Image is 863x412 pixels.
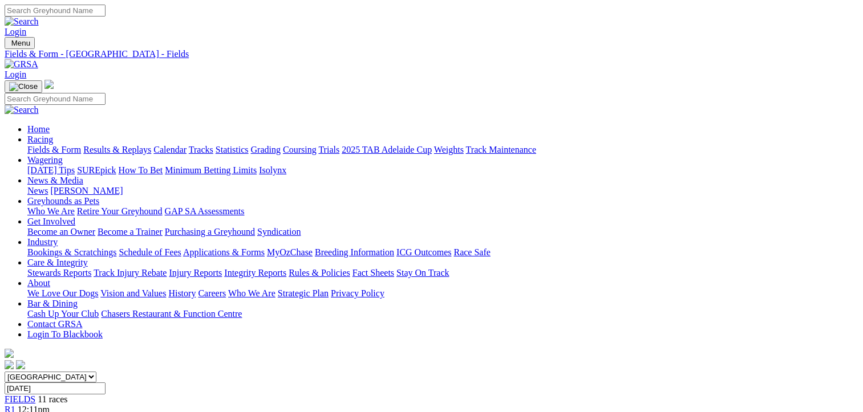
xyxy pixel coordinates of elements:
[353,268,394,278] a: Fact Sheets
[27,145,858,155] div: Racing
[283,145,317,154] a: Coursing
[119,247,181,257] a: Schedule of Fees
[434,145,464,154] a: Weights
[5,93,106,105] input: Search
[168,288,196,298] a: History
[228,288,275,298] a: Who We Are
[169,268,222,278] a: Injury Reports
[5,5,106,17] input: Search
[153,145,187,154] a: Calendar
[5,382,106,394] input: Select date
[27,227,95,236] a: Become an Owner
[189,145,213,154] a: Tracks
[278,288,329,298] a: Strategic Plan
[27,237,58,247] a: Industry
[27,247,116,257] a: Bookings & Scratchings
[5,49,858,59] a: Fields & Form - [GEOGRAPHIC_DATA] - Fields
[27,278,50,288] a: About
[165,206,245,216] a: GAP SA Assessments
[27,319,82,329] a: Contact GRSA
[38,394,67,404] span: 11 races
[44,80,54,89] img: logo-grsa-white.png
[5,105,39,115] img: Search
[101,309,242,319] a: Chasers Restaurant & Function Centre
[27,288,98,298] a: We Love Our Dogs
[27,288,858,299] div: About
[165,227,255,236] a: Purchasing a Greyhound
[83,145,151,154] a: Results & Replays
[27,309,858,319] div: Bar & Dining
[50,186,123,195] a: [PERSON_NAME]
[466,145,536,154] a: Track Maintenance
[5,394,35,404] a: FIELDS
[27,155,63,165] a: Wagering
[77,206,163,216] a: Retire Your Greyhound
[259,165,286,175] a: Isolynx
[396,268,449,278] a: Stay On Track
[94,268,167,278] a: Track Injury Rebate
[289,268,350,278] a: Rules & Policies
[27,309,99,319] a: Cash Up Your Club
[27,247,858,258] div: Industry
[27,145,81,154] a: Fields & Form
[5,37,35,49] button: Toggle navigation
[5,59,38,70] img: GRSA
[27,268,91,278] a: Stewards Reports
[27,217,75,226] a: Get Involved
[27,329,103,339] a: Login To Blackbook
[216,145,249,154] a: Statistics
[27,196,99,206] a: Greyhounds as Pets
[342,145,432,154] a: 2025 TAB Adelaide Cup
[27,165,75,175] a: [DATE] Tips
[27,268,858,278] div: Care & Integrity
[5,360,14,369] img: facebook.svg
[27,299,78,308] a: Bar & Dining
[27,206,858,217] div: Greyhounds as Pets
[315,247,394,257] a: Breeding Information
[5,349,14,358] img: logo-grsa-white.png
[257,227,301,236] a: Syndication
[27,124,50,134] a: Home
[331,288,384,298] a: Privacy Policy
[396,247,451,257] a: ICG Outcomes
[119,165,163,175] a: How To Bet
[100,288,166,298] a: Vision and Values
[16,360,25,369] img: twitter.svg
[27,258,88,267] a: Care & Integrity
[27,134,53,144] a: Racing
[251,145,281,154] a: Grading
[267,247,313,257] a: MyOzChase
[27,206,75,216] a: Who We Are
[77,165,116,175] a: SUREpick
[27,227,858,237] div: Get Involved
[11,39,30,47] span: Menu
[453,247,490,257] a: Race Safe
[183,247,265,257] a: Applications & Forms
[5,27,26,36] a: Login
[9,82,38,91] img: Close
[5,17,39,27] img: Search
[224,268,286,278] a: Integrity Reports
[98,227,163,236] a: Become a Trainer
[27,186,48,195] a: News
[198,288,226,298] a: Careers
[5,70,26,79] a: Login
[318,145,339,154] a: Trials
[5,80,42,93] button: Toggle navigation
[27,186,858,196] div: News & Media
[27,176,83,185] a: News & Media
[27,165,858,176] div: Wagering
[165,165,257,175] a: Minimum Betting Limits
